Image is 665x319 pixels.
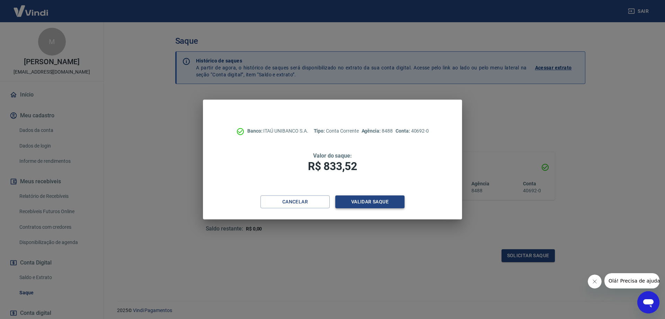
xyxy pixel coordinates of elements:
[362,127,393,135] p: 8488
[4,5,58,10] span: Olá! Precisa de ajuda?
[396,128,411,134] span: Conta:
[362,128,382,134] span: Agência:
[308,160,357,173] span: R$ 833,52
[637,291,659,313] iframe: Botão para abrir a janela de mensagens
[314,128,326,134] span: Tipo:
[247,128,264,134] span: Banco:
[314,127,359,135] p: Conta Corrente
[396,127,429,135] p: 40692-0
[313,152,352,159] span: Valor do saque:
[588,275,602,288] iframe: Fechar mensagem
[604,273,659,288] iframe: Mensagem da empresa
[335,195,405,208] button: Validar saque
[247,127,308,135] p: ITAÚ UNIBANCO S.A.
[260,195,330,208] button: Cancelar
